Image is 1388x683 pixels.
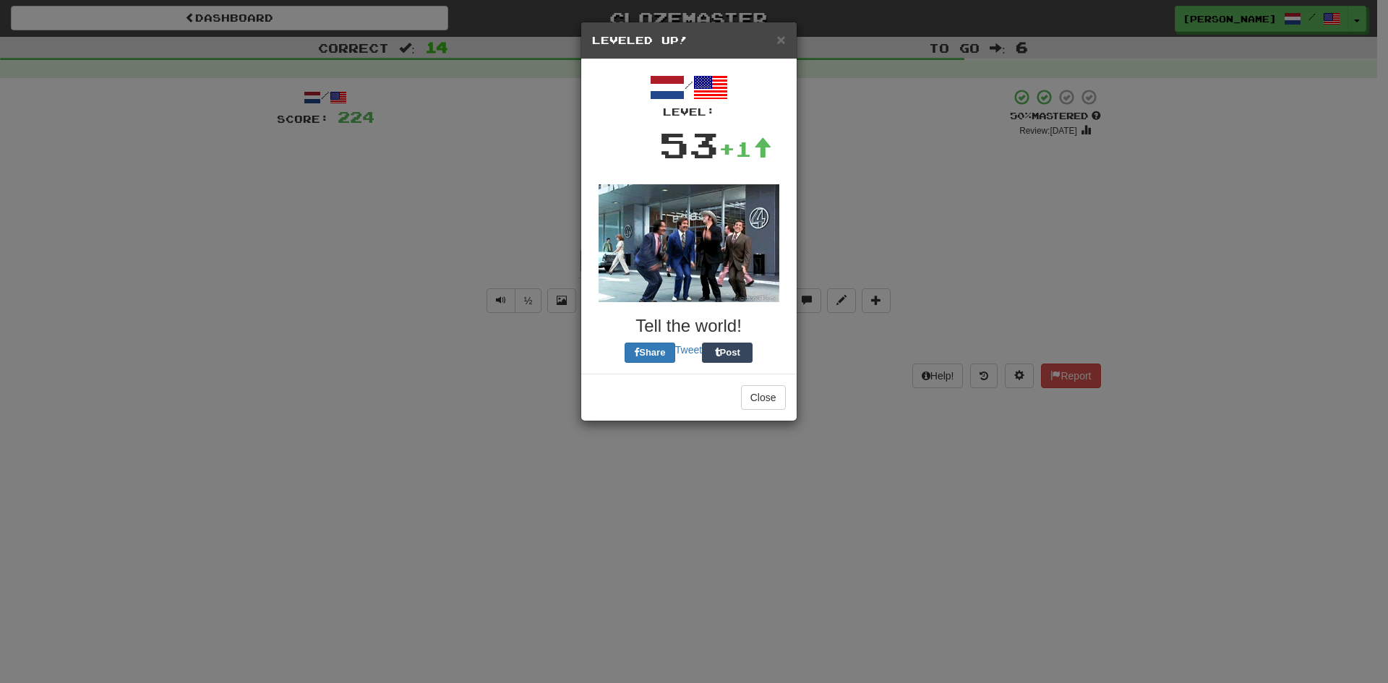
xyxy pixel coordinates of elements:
[592,70,786,119] div: /
[625,343,675,363] button: Share
[741,385,786,410] button: Close
[675,344,702,356] a: Tweet
[592,33,786,48] h5: Leveled Up!
[719,134,772,163] div: +1
[592,317,786,335] h3: Tell the world!
[659,119,719,170] div: 53
[776,32,785,47] button: Close
[592,105,786,119] div: Level:
[599,184,779,302] img: anchorman-0f45bd94e4bc77b3e4009f63bd0ea52a2253b4c1438f2773e23d74ae24afd04f.gif
[776,31,785,48] span: ×
[702,343,753,363] button: Post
